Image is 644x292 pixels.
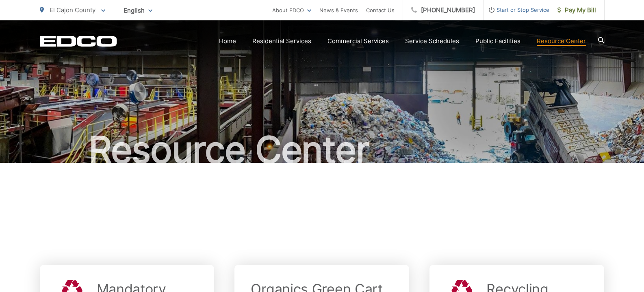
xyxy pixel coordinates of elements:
span: Pay My Bill [557,5,596,15]
a: Home [219,36,236,46]
a: Public Facilities [475,36,520,46]
a: Resource Center [537,36,586,46]
a: Residential Services [252,36,311,46]
span: English [117,3,158,18]
a: About EDCO [272,5,311,15]
a: Service Schedules [405,36,459,46]
a: Commercial Services [327,36,389,46]
a: News & Events [319,5,358,15]
a: EDCD logo. Return to the homepage. [40,35,117,47]
span: El Cajon County [50,6,95,14]
h1: Resource Center [40,130,605,170]
a: Contact Us [366,5,395,15]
